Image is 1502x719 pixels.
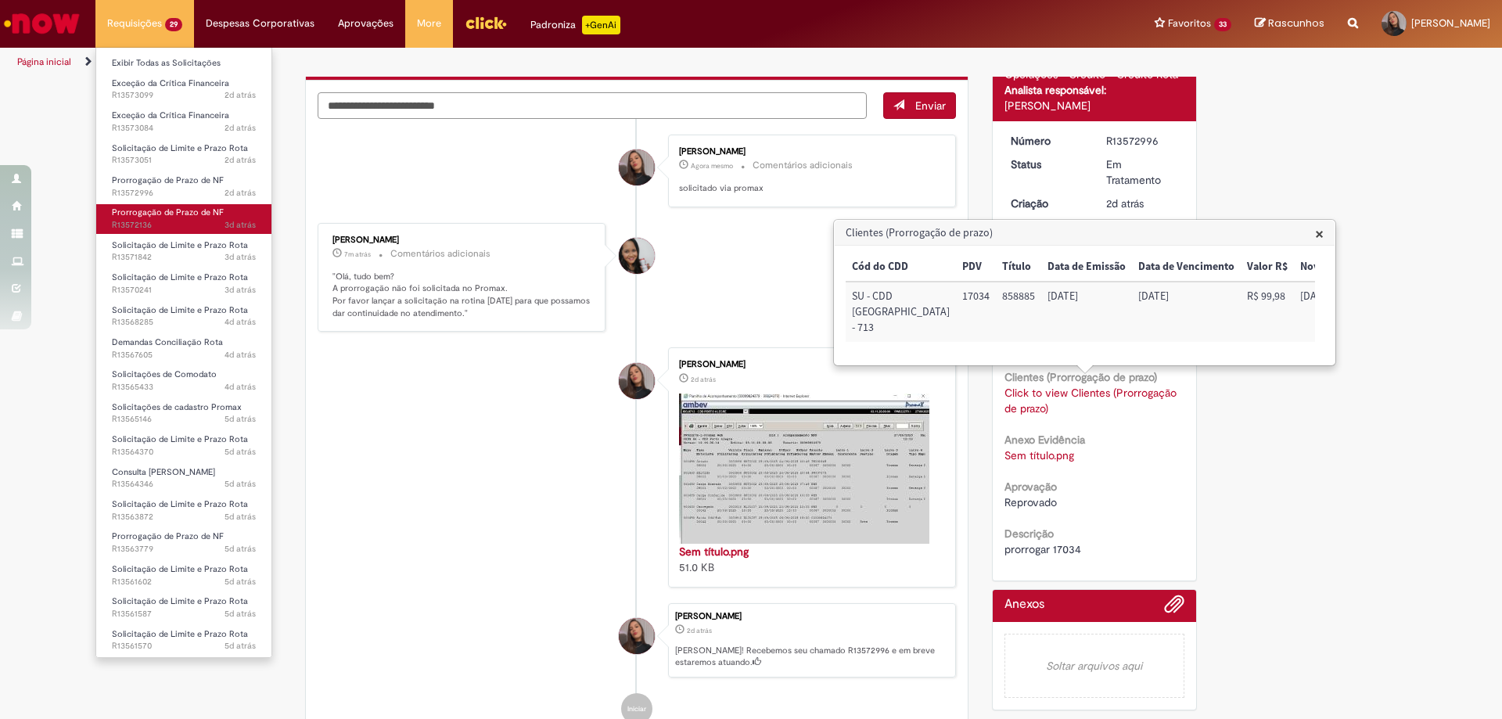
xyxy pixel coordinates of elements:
div: Clientes (Prorrogação de prazo) [833,219,1336,366]
a: Aberto R13570241 : Solicitação de Limite e Prazo Rota [96,269,271,298]
time: 26/09/2025 16:57:54 [225,251,256,263]
span: Solicitação de Limite e Prazo Rota [112,271,248,283]
li: Eduarda Silveira Dorneles [318,603,956,678]
span: [PERSON_NAME] [1411,16,1490,30]
td: Novo Vencimento: 30/09/2025 [1294,282,1392,342]
p: "Olá, tudo bem? A prorrogação não foi solicitada no Promax. Por favor lançar a solicitação na rot... [332,271,593,320]
small: Comentários adicionais [753,159,853,172]
span: R13565433 [112,381,256,394]
span: Solicitação de Limite e Prazo Rota [112,239,248,251]
span: 5d atrás [225,576,256,588]
td: Data de Vencimento: 26/09/2025 [1132,282,1241,342]
h2: Anexos [1004,598,1044,612]
time: 25/09/2025 16:00:48 [225,349,256,361]
strong: Sem título.png [679,545,749,559]
time: 25/09/2025 09:34:21 [225,381,256,393]
span: 2d atrás [687,626,712,635]
td: PDV: 17034 [956,282,996,342]
time: 27/09/2025 12:38:14 [225,187,256,199]
time: 27/09/2025 13:57:04 [225,89,256,101]
time: 27/09/2025 13:37:13 [225,122,256,134]
button: Adicionar anexos [1164,594,1184,622]
th: Título [996,253,1041,282]
div: Valeria Maria Da Conceicao [619,238,655,274]
a: Rascunhos [1255,16,1324,31]
span: Favoritos [1168,16,1211,31]
div: Eduarda Silveira Dorneles [619,149,655,185]
span: Solicitação de Limite e Prazo Rota [112,433,248,445]
a: Aberto R13568285 : Solicitação de Limite e Prazo Rota [96,302,271,331]
span: Solicitação de Limite e Prazo Rota [112,498,248,510]
a: Aberto R13565146 : Solicitações de cadastro Promax [96,399,271,428]
span: Rascunhos [1268,16,1324,31]
span: 5d atrás [225,478,256,490]
span: 3d atrás [225,219,256,231]
button: Close [1315,225,1324,242]
div: R13572996 [1106,133,1179,149]
p: +GenAi [582,16,620,34]
th: Novo Vencimento [1294,253,1392,282]
span: 7m atrás [344,250,371,259]
div: [PERSON_NAME] [679,360,940,369]
span: R13561602 [112,576,256,588]
th: Data de Emissão [1041,253,1132,282]
b: Descrição [1004,527,1054,541]
span: 2d atrás [225,89,256,101]
span: R13568285 [112,316,256,329]
time: 24/09/2025 08:58:56 [225,576,256,588]
div: 51.0 KB [679,544,940,575]
td: Valor R$: R$ 99,98 [1241,282,1294,342]
img: ServiceNow [2,8,82,39]
time: 24/09/2025 08:54:50 [225,608,256,620]
span: Consulta [PERSON_NAME] [112,466,215,478]
div: Em Tratamento [1106,156,1179,188]
time: 24/09/2025 17:17:34 [225,446,256,458]
span: 5d atrás [225,511,256,523]
span: Solicitações de Comodato [112,368,217,380]
p: [PERSON_NAME]! Recebemos seu chamado R13572996 e em breve estaremos atuando. [675,645,947,669]
span: Requisições [107,16,162,31]
span: Agora mesmo [691,161,733,171]
span: Prorrogação de Prazo de NF [112,207,224,218]
time: 24/09/2025 15:49:57 [225,543,256,555]
td: Data de Emissão: 25/09/2025 [1041,282,1132,342]
span: 2d atrás [225,122,256,134]
span: 3d atrás [225,251,256,263]
div: [PERSON_NAME] [679,147,940,156]
span: R13573051 [112,154,256,167]
span: 2d atrás [225,154,256,166]
time: 27/09/2025 12:38:08 [691,375,716,384]
time: 29/09/2025 08:33:07 [344,250,371,259]
time: 25/09/2025 17:36:24 [225,316,256,328]
span: R13573084 [112,122,256,135]
em: Soltar arquivos aqui [1004,634,1185,698]
span: 4d atrás [225,349,256,361]
span: Solicitação de Limite e Prazo Rota [112,142,248,154]
a: Aberto R13573084 : Exceção da Crítica Financeira [96,107,271,136]
span: R13564346 [112,478,256,491]
span: R13572996 [112,187,256,200]
h3: Clientes (Prorrogação de prazo) [835,221,1335,246]
span: Solicitação de Limite e Prazo Rota [112,563,248,575]
td: Cód do CDD: SU - CDD Porto Alegre - 713 [846,282,956,342]
a: Aberto R13573051 : Solicitação de Limite e Prazo Rota [96,140,271,169]
span: 5d atrás [225,446,256,458]
span: Solicitações de cadastro Promax [112,401,242,413]
a: Aberto R13564370 : Solicitação de Limite e Prazo Rota [96,431,271,460]
span: R13561570 [112,640,256,652]
span: R13561587 [112,608,256,620]
span: 33 [1214,18,1231,31]
time: 27/09/2025 12:38:13 [687,626,712,635]
a: Aberto R13571842 : Solicitação de Limite e Prazo Rota [96,237,271,266]
time: 24/09/2025 16:05:50 [225,511,256,523]
dt: Status [999,156,1095,172]
div: Analista responsável: [1004,82,1185,98]
span: 4d atrás [225,316,256,328]
img: click_logo_yellow_360x200.png [465,11,507,34]
span: R13573099 [112,89,256,102]
p: solicitado via promax [679,182,940,195]
td: Título: 858885 [996,282,1041,342]
span: R13565146 [112,413,256,426]
span: × [1315,223,1324,244]
span: 5d atrás [225,608,256,620]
